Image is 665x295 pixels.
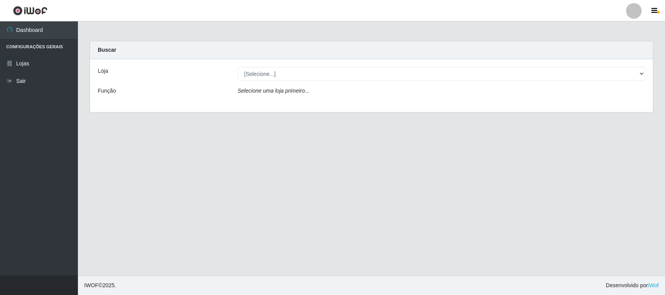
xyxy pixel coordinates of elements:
[84,282,99,288] span: IWOF
[606,281,659,290] span: Desenvolvido por
[98,67,108,75] label: Loja
[648,282,659,288] a: iWof
[13,6,48,16] img: CoreUI Logo
[238,88,309,94] i: Selecione uma loja primeiro...
[84,281,116,290] span: © 2025 .
[98,47,116,53] strong: Buscar
[98,87,116,95] label: Função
